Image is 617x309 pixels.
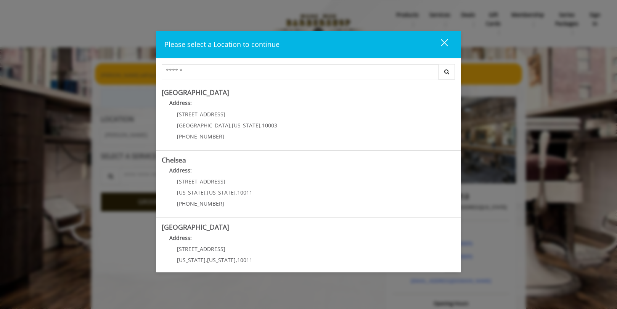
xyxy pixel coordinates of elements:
[162,88,229,97] b: [GEOGRAPHIC_DATA]
[177,133,224,140] span: [PHONE_NUMBER]
[236,189,237,196] span: ,
[177,111,225,118] span: [STREET_ADDRESS]
[232,122,260,129] span: [US_STATE]
[162,222,229,232] b: [GEOGRAPHIC_DATA]
[162,155,186,164] b: Chelsea
[169,167,192,174] b: Address:
[177,256,206,264] span: [US_STATE]
[177,189,206,196] span: [US_STATE]
[177,178,225,185] span: [STREET_ADDRESS]
[432,39,447,50] div: close dialog
[177,245,225,253] span: [STREET_ADDRESS]
[230,122,232,129] span: ,
[442,69,451,74] i: Search button
[207,256,236,264] span: [US_STATE]
[237,256,252,264] span: 10011
[177,200,224,207] span: [PHONE_NUMBER]
[177,267,224,275] span: [PHONE_NUMBER]
[206,256,207,264] span: ,
[260,122,262,129] span: ,
[169,234,192,241] b: Address:
[177,122,230,129] span: [GEOGRAPHIC_DATA]
[207,189,236,196] span: [US_STATE]
[236,256,237,264] span: ,
[164,40,280,49] span: Please select a Location to continue
[427,37,453,52] button: close dialog
[162,64,439,79] input: Search Center
[262,122,277,129] span: 10003
[169,99,192,106] b: Address:
[237,189,252,196] span: 10011
[162,64,455,83] div: Center Select
[206,189,207,196] span: ,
